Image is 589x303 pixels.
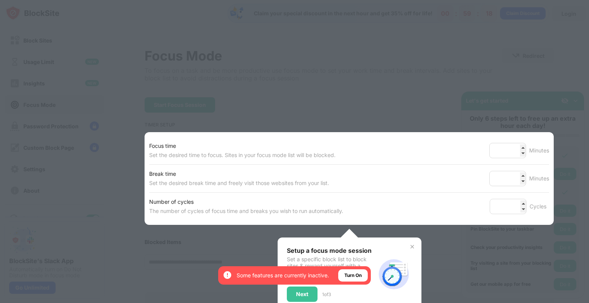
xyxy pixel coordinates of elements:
[296,291,308,297] div: Next
[529,146,549,155] div: Minutes
[322,292,331,297] div: 1 of 3
[375,256,412,293] img: focus-mode-timer.svg
[529,174,549,183] div: Minutes
[237,272,329,279] div: Some features are currently inactive.
[409,244,415,250] img: x-button.svg
[223,270,232,280] img: error-circle-white.svg
[149,197,343,206] div: Number of cycles
[530,202,549,211] div: Cycles
[149,151,336,160] div: Set the desired time to focus. Sites in your focus mode list will be blocked.
[287,247,375,254] div: Setup a focus mode session
[344,272,362,279] div: Turn On
[149,179,329,188] div: Set the desired break time and freely visit those websites from your list.
[149,206,343,216] div: The number of cycles of focus time and breaks you wish to run automatically.
[149,141,336,151] div: Focus time
[149,169,329,179] div: Break time
[287,256,375,282] div: Set a specific block list to block sites & reward yourself with a break at the end of any cycle b...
